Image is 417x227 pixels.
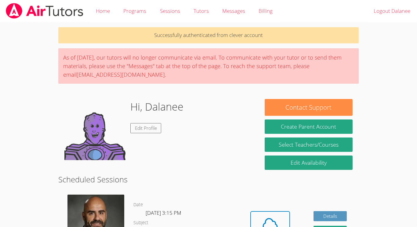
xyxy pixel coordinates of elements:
a: Details [314,211,347,221]
dt: Date [133,201,143,209]
div: As of [DATE], our tutors will no longer communicate via email. To communicate with your tutor or ... [58,48,359,84]
img: airtutors_banner-c4298cdbf04f3fff15de1276eac7730deb9818008684d7c2e4769d2f7ddbe033.png [5,3,84,19]
h2: Scheduled Sessions [58,174,359,185]
img: default.png [64,99,125,160]
a: Edit Availability [265,156,353,170]
span: Messages [222,7,245,14]
h1: Hi, Dalanee [130,99,183,115]
button: Contact Support [265,99,353,116]
dt: Subject [133,219,148,227]
a: Edit Profile [130,123,161,133]
a: Select Teachers/Courses [265,137,353,152]
p: Successfully authenticated from clever account [58,27,359,43]
span: [DATE] 3:15 PM [146,209,181,216]
button: Create Parent Account [265,119,353,134]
